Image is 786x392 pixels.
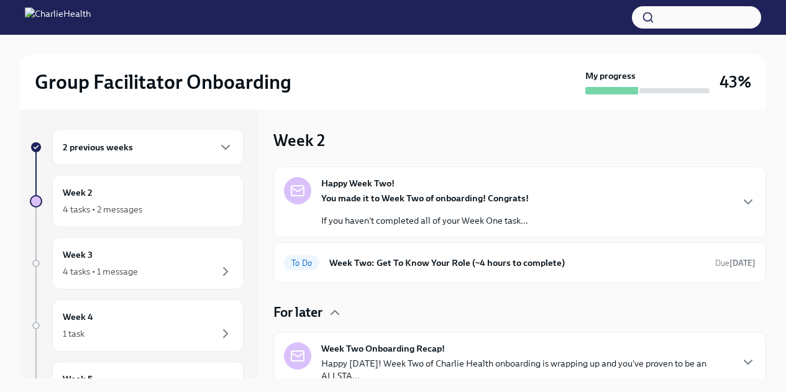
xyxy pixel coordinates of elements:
[25,7,91,27] img: CharlieHealth
[63,372,93,386] h6: Week 5
[273,303,766,322] div: For later
[63,310,93,324] h6: Week 4
[321,342,445,355] strong: Week Two Onboarding Recap!
[30,299,244,352] a: Week 41 task
[63,327,85,340] div: 1 task
[321,214,529,227] p: If you haven't completed all of your Week One task...
[35,70,291,94] h2: Group Facilitator Onboarding
[63,265,138,278] div: 4 tasks • 1 message
[52,129,244,165] div: 2 previous weeks
[321,357,731,382] p: Happy [DATE]! Week Two of Charlie Health onboarding is wrapping up and you've proven to be an ALL...
[273,129,325,152] h3: Week 2
[321,193,529,204] strong: You made it to Week Two of onboarding! Congrats!
[284,253,756,273] a: To DoWeek Two: Get To Know Your Role (~4 hours to complete)Due[DATE]
[63,248,93,262] h6: Week 3
[63,140,133,154] h6: 2 previous weeks
[30,237,244,289] a: Week 34 tasks • 1 message
[715,257,756,269] span: September 8th, 2025 10:00
[329,256,705,270] h6: Week Two: Get To Know Your Role (~4 hours to complete)
[63,186,93,199] h6: Week 2
[715,258,756,268] span: Due
[284,258,319,268] span: To Do
[729,258,756,268] strong: [DATE]
[585,70,636,82] strong: My progress
[720,71,751,93] h3: 43%
[321,177,395,189] strong: Happy Week Two!
[30,175,244,227] a: Week 24 tasks • 2 messages
[273,303,322,322] h4: For later
[63,203,142,216] div: 4 tasks • 2 messages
